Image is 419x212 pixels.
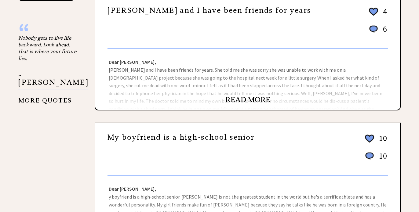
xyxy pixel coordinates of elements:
p: - [PERSON_NAME] [18,72,88,89]
strong: Dear [PERSON_NAME], [109,186,156,192]
a: My boyfriend is a high-school senior [107,133,254,142]
td: 10 [376,151,387,167]
a: [PERSON_NAME] and I have been friends for years [107,6,311,15]
td: 10 [376,133,387,150]
img: message_round%201.png [364,151,375,161]
td: 4 [380,6,387,23]
div: “ [18,28,79,34]
td: 6 [380,24,387,40]
img: message_round%201.png [368,24,379,34]
a: MORE QUOTES [18,92,72,104]
div: Nobody gets to live life backward. Look ahead, that is where your future lies. [18,34,79,62]
div: [PERSON_NAME] and I have been friends for years. She told me she was sorry she was unable to work... [95,49,400,110]
img: heart_outline%202.png [364,133,375,144]
img: heart_outline%202.png [368,6,379,17]
strong: Dear [PERSON_NAME], [109,59,156,65]
a: READ MORE [225,95,270,104]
